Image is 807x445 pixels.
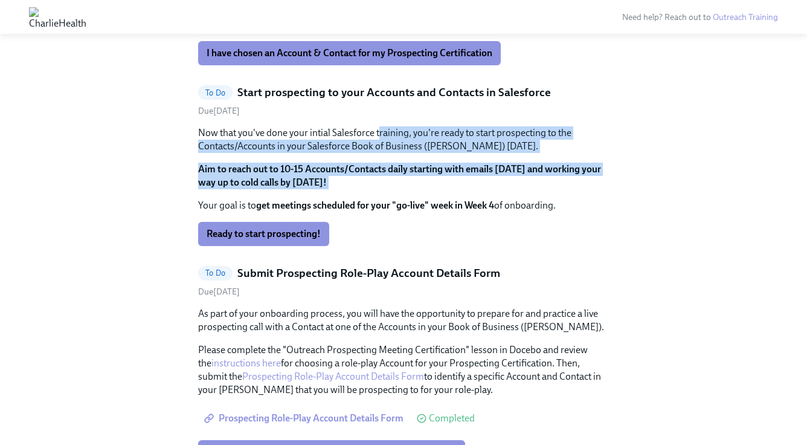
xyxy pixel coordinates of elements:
span: Ready to start prospecting! [207,228,321,240]
span: To Do [198,88,233,97]
a: To DoStart prospecting to your Accounts and Contacts in SalesforceDue[DATE] [198,85,609,117]
a: instructions here [211,357,281,369]
p: As part of your onboarding process, you will have the opportunity to prepare for and practice a l... [198,307,609,334]
span: Friday, August 29th 2025, 10:00 am [198,106,240,116]
p: Now that you've done your intial Salesforce training, you're ready to start prospecting to the Co... [198,126,609,153]
span: Need help? Reach out to [622,12,778,22]
p: Your goal is to of onboarding. [198,199,609,212]
span: To Do [198,268,233,278]
strong: get meetings scheduled for your "go-live" week in Week 4 [256,200,494,211]
h5: Submit Prospecting Role-Play Account Details Form [237,265,500,281]
a: Prospecting Role-Play Account Details Form [242,371,424,382]
p: Please complete the "Outreach Prospecting Meeting Certification" lesson in Docebo and review the ... [198,343,609,397]
span: I have chosen an Account & Contact for my Prospecting Certification [207,47,492,59]
span: Prospecting Role-Play Account Details Form [207,412,403,424]
a: To DoSubmit Prospecting Role-Play Account Details FormDue[DATE] [198,265,609,297]
a: Outreach Training [713,12,778,22]
img: CharlieHealth [29,7,86,27]
span: Wednesday, August 27th 2025, 10:00 am [198,287,240,297]
a: Prospecting Role-Play Account Details Form [198,406,412,430]
span: Completed [429,414,475,423]
button: Ready to start prospecting! [198,222,329,246]
h5: Start prospecting to your Accounts and Contacts in Salesforce [237,85,551,100]
strong: Aim to reach out to 10-15 Accounts/Contacts daily starting with emails [DATE] and working your wa... [198,163,601,188]
button: I have chosen an Account & Contact for my Prospecting Certification [198,41,501,65]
